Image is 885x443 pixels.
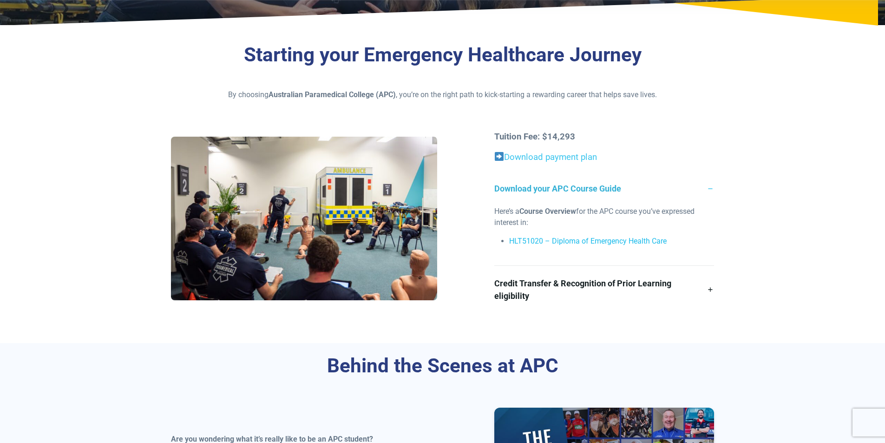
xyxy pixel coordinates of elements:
strong: Australian Paramedical College (APC) [269,90,396,99]
strong: Course Overview [519,207,576,216]
a: HLT51020 – Diploma of Emergency Health Care [509,237,667,245]
a: Download your APC Course Guide [494,171,714,206]
strong: Tuition Fee: $14,293 [494,132,575,142]
a: Download payment plan [494,152,597,162]
img: ➡️ [495,152,504,161]
a: Credit Transfer & Recognition of Prior Learning eligibility [494,266,714,313]
h3: Starting your Emergency Healthcare Journey [171,43,715,67]
h3: Behind the Scenes at APC [171,354,715,378]
p: By choosing , you’re on the right path to kick-starting a rewarding career that helps save lives. [171,89,715,100]
p: Here’s a for the APC course you’ve expressed interest in: [494,206,714,228]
